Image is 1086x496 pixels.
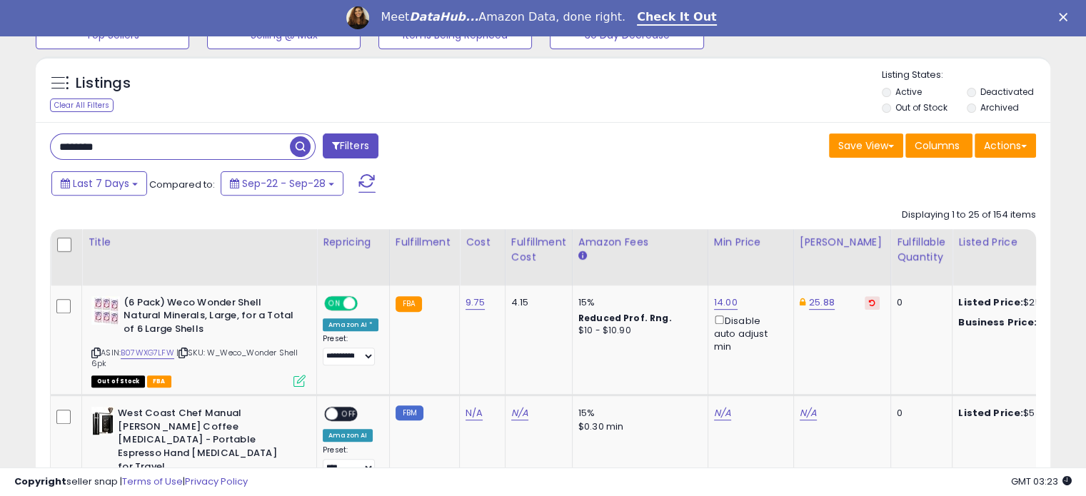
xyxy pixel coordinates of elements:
[958,295,1023,309] b: Listed Price:
[809,295,835,310] a: 25.88
[511,406,528,420] a: N/A
[50,98,114,112] div: Clear All Filters
[895,101,947,113] label: Out of Stock
[396,405,423,420] small: FBM
[980,86,1033,98] label: Deactivated
[396,235,453,250] div: Fulfillment
[323,235,383,250] div: Repricing
[51,171,147,196] button: Last 7 Days
[714,313,783,354] div: Disable auto adjust min
[714,406,731,420] a: N/A
[800,235,885,250] div: [PERSON_NAME]
[882,69,1050,82] p: Listing States:
[381,10,625,24] div: Meet Amazon Data, done right.
[637,10,717,26] a: Check It Out
[958,407,1077,420] div: $54.99
[76,74,131,93] h5: Listings
[1011,475,1072,488] span: 2025-10-6 03:23 GMT
[326,297,343,309] span: ON
[14,475,248,489] div: seller snap | |
[897,407,941,420] div: 0
[578,325,697,337] div: $10 - $10.90
[466,235,499,250] div: Cost
[578,407,697,420] div: 15%
[122,475,183,488] a: Terms of Use
[958,296,1077,309] div: $25.88
[91,407,114,435] img: 4153TSooWDL._SL40_.jpg
[895,86,922,98] label: Active
[118,407,291,477] b: West Coast Chef Manual [PERSON_NAME] Coffee [MEDICAL_DATA] - Portable Espresso Hand [MEDICAL_DATA...
[91,375,145,388] span: All listings that are currently out of stock and unavailable for purchase on Amazon
[897,296,941,309] div: 0
[1059,13,1073,21] div: Close
[905,133,972,158] button: Columns
[578,312,672,324] b: Reduced Prof. Rng.
[147,375,171,388] span: FBA
[915,138,960,153] span: Columns
[346,6,369,29] img: Profile image for Georgie
[221,171,343,196] button: Sep-22 - Sep-28
[149,178,215,191] span: Compared to:
[323,445,378,477] div: Preset:
[897,235,946,265] div: Fulfillable Quantity
[714,295,738,310] a: 14.00
[958,235,1082,250] div: Listed Price
[800,406,817,420] a: N/A
[511,296,561,309] div: 4.15
[980,101,1018,113] label: Archived
[356,297,378,309] span: OFF
[396,296,422,312] small: FBA
[958,315,1037,329] b: Business Price:
[14,475,66,488] strong: Copyright
[466,406,483,420] a: N/A
[714,235,788,250] div: Min Price
[323,133,378,158] button: Filters
[466,295,485,310] a: 9.75
[323,318,378,331] div: Amazon AI *
[91,347,298,368] span: | SKU: W_Weco_Wonder Shell 6pk
[73,176,129,191] span: Last 7 Days
[578,296,697,309] div: 15%
[88,235,311,250] div: Title
[338,408,361,420] span: OFF
[323,429,373,442] div: Amazon AI
[91,296,120,325] img: 51qzJzkTC7L._SL40_.jpg
[323,334,378,366] div: Preset:
[91,296,306,386] div: ASIN:
[578,420,697,433] div: $0.30 min
[121,347,174,359] a: B07WXG7LFW
[511,235,566,265] div: Fulfillment Cost
[409,10,478,24] i: DataHub...
[124,296,297,340] b: (6 Pack) Weco Wonder Shell Natural Minerals, Large, for a Total of 6 Large Shells
[958,406,1023,420] b: Listed Price:
[578,250,587,263] small: Amazon Fees.
[578,235,702,250] div: Amazon Fees
[902,208,1036,222] div: Displaying 1 to 25 of 154 items
[975,133,1036,158] button: Actions
[242,176,326,191] span: Sep-22 - Sep-28
[958,316,1077,329] div: $25.86
[185,475,248,488] a: Privacy Policy
[829,133,903,158] button: Save View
